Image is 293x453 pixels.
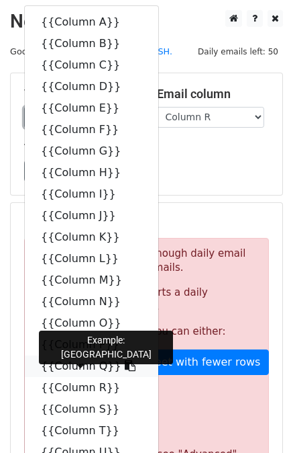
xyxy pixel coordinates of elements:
h5: Email column [157,87,270,101]
a: Franchise Leads FRESH. [70,46,172,56]
a: {{Column M}} [25,270,158,291]
a: {{Column R}} [25,377,158,399]
a: {{Column N}} [25,291,158,313]
span: Daily emails left: 50 [193,44,283,59]
a: Daily emails left: 50 [193,46,283,56]
a: {{Column F}} [25,119,158,140]
a: {{Column T}} [25,420,158,442]
a: {{Column Q}} [25,356,158,377]
a: {{Column J}} [25,205,158,226]
a: {{Column K}} [25,226,158,248]
a: {{Column B}} [25,33,158,54]
a: {{Column H}} [25,162,158,183]
a: {{Column O}} [25,313,158,334]
a: {{Column L}} [25,248,158,270]
iframe: Chat Widget [226,388,293,453]
a: {{Column E}} [25,97,158,119]
div: Example: [GEOGRAPHIC_DATA] [39,331,173,364]
a: {{Column I}} [25,183,158,205]
a: {{Column P}} [25,334,158,356]
a: {{Column A}} [25,11,158,33]
a: {{Column G}} [25,140,158,162]
a: {{Column C}} [25,54,158,76]
a: {{Column D}} [25,76,158,97]
small: Google Sheet: [10,46,172,56]
h2: New Campaign [10,10,283,33]
a: {{Column S}} [25,399,158,420]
